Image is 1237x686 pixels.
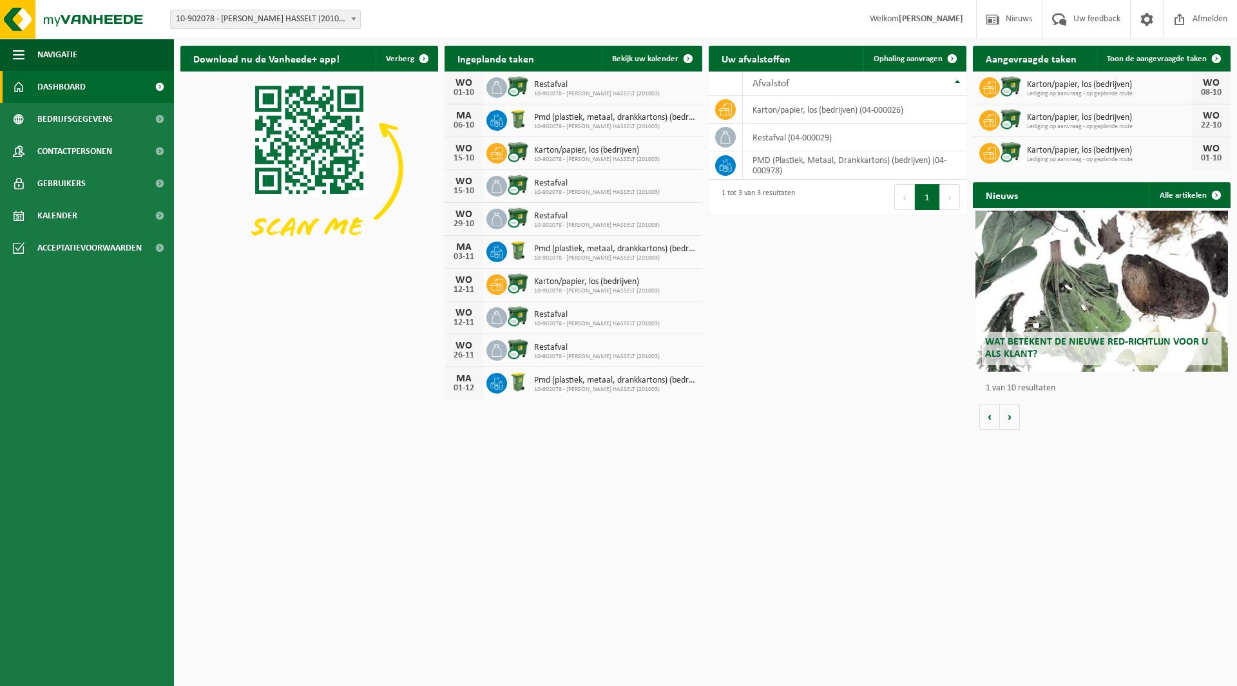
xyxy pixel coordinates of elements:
div: WO [1198,144,1224,154]
div: WO [1198,111,1224,121]
span: 10-902078 - [PERSON_NAME] HASSELT (201003) [534,123,696,131]
span: 10-902078 - AVA HASSELT (201003) - HASSELT [171,10,360,28]
span: 10-902078 - [PERSON_NAME] HASSELT (201003) [534,386,696,394]
span: Restafval [534,80,660,90]
span: Pmd (plastiek, metaal, drankkartons) (bedrijven) [534,244,696,254]
img: WB-1100-CU [507,207,529,229]
span: Verberg [386,55,414,63]
td: restafval (04-000029) [743,124,966,151]
span: 10-902078 - [PERSON_NAME] HASSELT (201003) [534,287,660,295]
td: PMD (Plastiek, Metaal, Drankkartons) (bedrijven) (04-000978) [743,151,966,180]
img: WB-1100-CU [1000,75,1022,97]
span: Restafval [534,343,660,353]
span: Ophaling aanvragen [874,55,943,63]
a: Bekijk uw kalender [602,46,701,71]
div: 06-10 [451,121,477,130]
div: WO [1198,78,1224,88]
span: 10-902078 - [PERSON_NAME] HASSELT (201003) [534,156,660,164]
a: Alle artikelen [1149,182,1229,208]
div: 12-11 [451,318,477,327]
a: Toon de aangevraagde taken [1097,46,1229,71]
img: WB-0240-HPE-GN-50 [507,240,529,262]
span: Karton/papier, los (bedrijven) [534,277,660,287]
div: 22-10 [1198,121,1224,130]
div: MA [451,374,477,384]
span: Bedrijfsgegevens [37,103,113,135]
p: 1 van 10 resultaten [986,384,1224,393]
div: WO [451,341,477,351]
strong: [PERSON_NAME] [899,14,963,24]
div: WO [451,144,477,154]
img: WB-0240-HPE-GN-50 [507,371,529,393]
img: WB-0240-HPE-GN-50 [507,108,529,130]
span: Acceptatievoorwaarden [37,232,142,264]
img: WB-1100-CU [507,272,529,294]
div: 15-10 [451,187,477,196]
button: Verberg [376,46,437,71]
img: WB-1100-CU [1000,108,1022,130]
div: WO [451,275,477,285]
div: 01-10 [1198,154,1224,163]
span: Kalender [37,200,77,232]
span: 10-902078 - [PERSON_NAME] HASSELT (201003) [534,353,660,361]
img: WB-1100-CU [1000,141,1022,163]
span: Lediging op aanvraag - op geplande route [1027,156,1192,164]
div: MA [451,242,477,252]
div: 01-12 [451,384,477,393]
span: 10-902078 - [PERSON_NAME] HASSELT (201003) [534,90,660,98]
div: 12-11 [451,285,477,294]
span: 10-902078 - [PERSON_NAME] HASSELT (201003) [534,320,660,328]
img: WB-1100-CU [507,338,529,360]
span: Toon de aangevraagde taken [1107,55,1207,63]
div: 03-11 [451,252,477,262]
div: 08-10 [1198,88,1224,97]
div: MA [451,111,477,121]
span: Bekijk uw kalender [612,55,678,63]
span: Restafval [534,178,660,189]
img: WB-1100-CU [507,75,529,97]
span: Karton/papier, los (bedrijven) [1027,80,1192,90]
span: Karton/papier, los (bedrijven) [1027,146,1192,156]
button: Vorige [979,404,1000,430]
div: 1 tot 3 van 3 resultaten [715,183,795,211]
span: Lediging op aanvraag - op geplande route [1027,123,1192,131]
a: Ophaling aanvragen [863,46,965,71]
td: karton/papier, los (bedrijven) (04-000026) [743,96,966,124]
span: Restafval [534,211,660,222]
h2: Download nu de Vanheede+ app! [180,46,352,71]
button: 1 [915,184,940,210]
img: WB-1100-CU [507,305,529,327]
h2: Uw afvalstoffen [709,46,803,71]
span: Afvalstof [753,79,789,89]
span: Karton/papier, los (bedrijven) [534,146,660,156]
h2: Aangevraagde taken [973,46,1089,71]
div: 26-11 [451,351,477,360]
span: Wat betekent de nieuwe RED-richtlijn voor u als klant? [985,337,1208,359]
div: 29-10 [451,220,477,229]
span: 10-902078 - [PERSON_NAME] HASSELT (201003) [534,189,660,196]
div: 15-10 [451,154,477,163]
div: WO [451,176,477,187]
img: Download de VHEPlus App [180,71,438,265]
span: 10-902078 - AVA HASSELT (201003) - HASSELT [170,10,361,29]
span: Dashboard [37,71,86,103]
img: WB-1100-CU [507,141,529,163]
span: Pmd (plastiek, metaal, drankkartons) (bedrijven) [534,113,696,123]
span: Navigatie [37,39,77,71]
img: WB-1100-CU [507,174,529,196]
span: 10-902078 - [PERSON_NAME] HASSELT (201003) [534,254,696,262]
span: Restafval [534,310,660,320]
a: Wat betekent de nieuwe RED-richtlijn voor u als klant? [975,211,1228,372]
span: Gebruikers [37,167,86,200]
iframe: chat widget [6,658,215,686]
div: WO [451,209,477,220]
div: 01-10 [451,88,477,97]
button: Previous [894,184,915,210]
button: Volgende [1000,404,1020,430]
span: Contactpersonen [37,135,112,167]
div: WO [451,308,477,318]
h2: Nieuws [973,182,1031,207]
button: Next [940,184,960,210]
span: Karton/papier, los (bedrijven) [1027,113,1192,123]
span: Pmd (plastiek, metaal, drankkartons) (bedrijven) [534,376,696,386]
